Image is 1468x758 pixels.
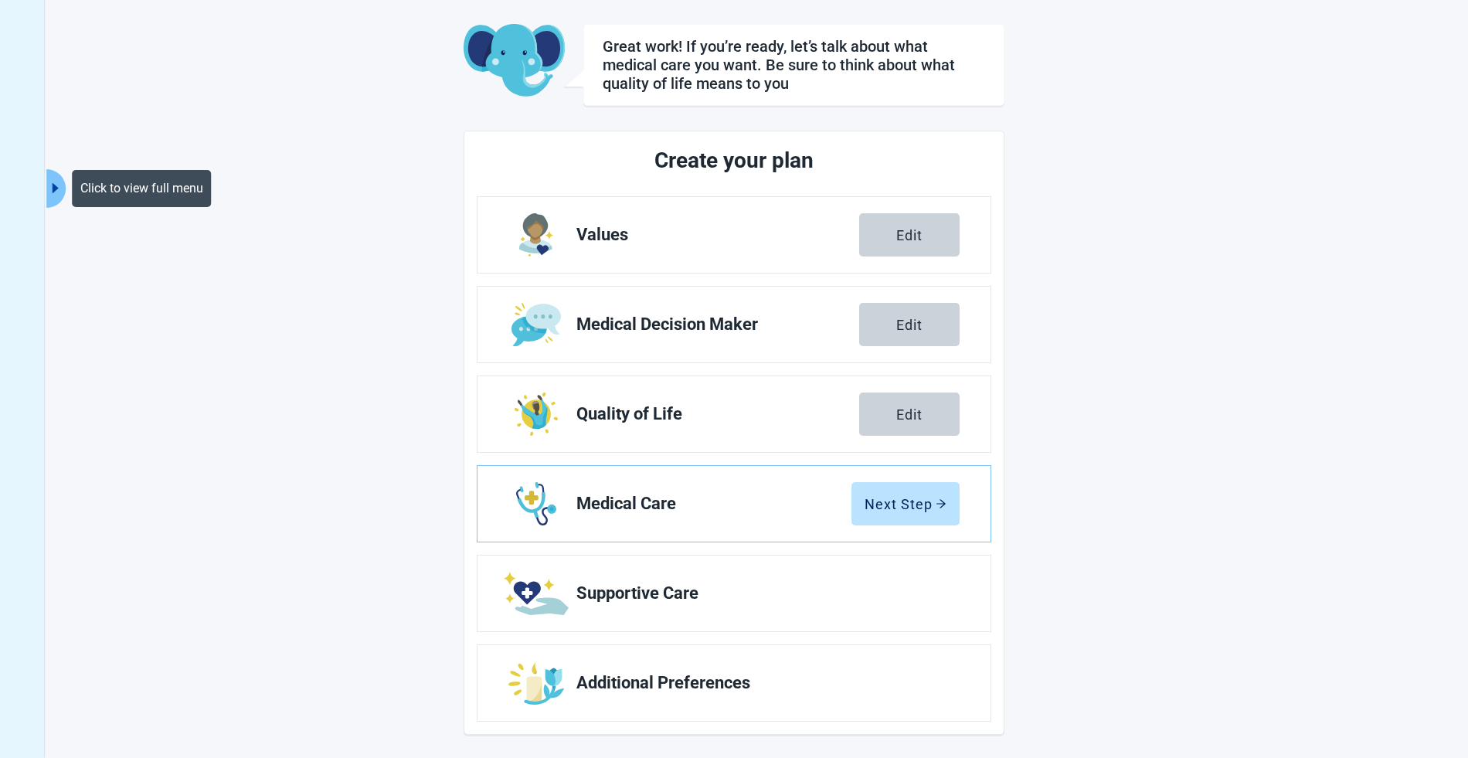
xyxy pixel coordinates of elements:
div: Edit [896,406,923,422]
img: Koda Elephant [464,24,565,98]
span: Medical Care [576,495,851,513]
button: Edit [859,393,960,436]
span: Medical Decision Maker [576,315,859,334]
span: Additional Preferences [576,674,947,692]
span: caret-right [48,181,63,195]
button: Edit [859,213,960,257]
div: Edit [896,227,923,243]
main: Main content [309,24,1159,735]
a: Edit Medical Decision Maker section [477,287,991,362]
span: arrow-right [936,498,946,509]
h1: Great work! If you’re ready, let’s talk about what medical care you want. Be sure to think about ... [603,37,985,93]
a: Edit Additional Preferences section [477,645,991,721]
div: Next Step [865,496,946,512]
h2: Create your plan [535,144,933,178]
button: Expand menu [46,169,66,208]
div: Edit [896,317,923,332]
span: Values [576,226,859,244]
span: Supportive Care [576,584,947,603]
button: Next Steparrow-right [851,482,960,525]
button: Edit [859,303,960,346]
span: Quality of Life [576,405,859,423]
div: Click to view full menu [72,170,211,207]
a: Edit Medical Care section [477,466,991,542]
a: Edit Values section [477,197,991,273]
a: Edit Supportive Care section [477,556,991,631]
a: Edit Quality of Life section [477,376,991,452]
